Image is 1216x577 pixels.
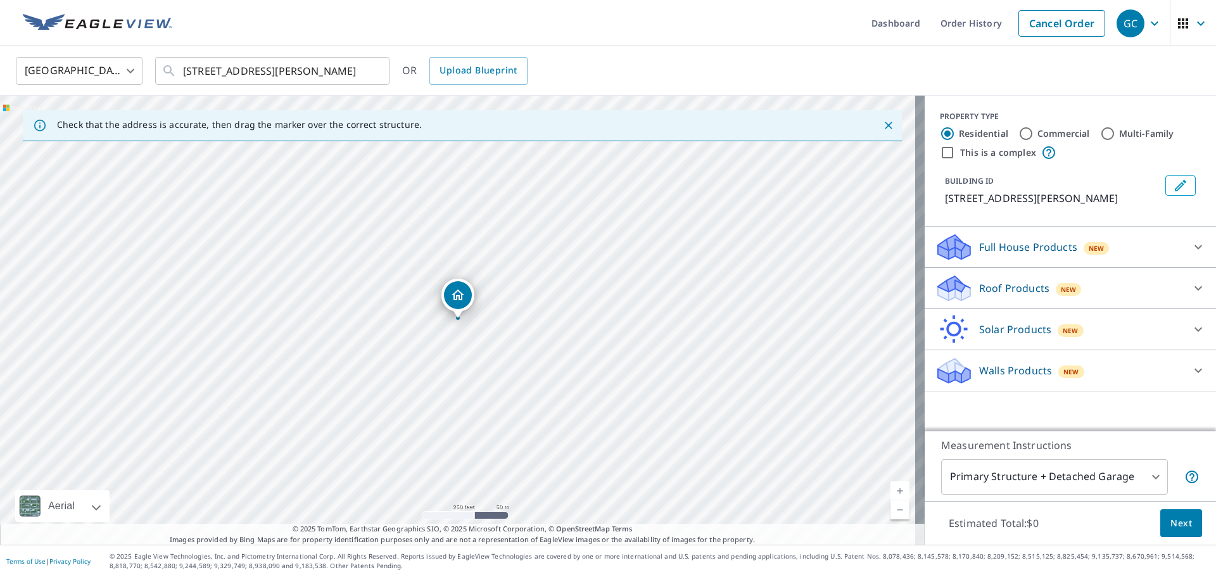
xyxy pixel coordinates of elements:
[44,490,79,522] div: Aerial
[890,481,909,500] a: Current Level 17, Zoom In
[429,57,527,85] a: Upload Blueprint
[1117,10,1144,37] div: GC
[945,191,1160,206] p: [STREET_ADDRESS][PERSON_NAME]
[612,524,633,533] a: Terms
[1063,367,1079,377] span: New
[441,279,474,318] div: Dropped pin, building 1, Residential property, 9633 Ridge View Dr Owings, MD 20736
[1165,175,1196,196] button: Edit building 1
[979,239,1077,255] p: Full House Products
[110,552,1210,571] p: © 2025 Eagle View Technologies, Inc. and Pictometry International Corp. All Rights Reserved. Repo...
[402,57,528,85] div: OR
[1089,243,1105,253] span: New
[935,314,1206,345] div: Solar ProductsNew
[1061,284,1077,295] span: New
[183,53,364,89] input: Search by address or latitude-longitude
[440,63,517,79] span: Upload Blueprint
[16,53,142,89] div: [GEOGRAPHIC_DATA]
[960,146,1036,159] label: This is a complex
[1018,10,1105,37] a: Cancel Order
[1063,326,1079,336] span: New
[49,557,91,566] a: Privacy Policy
[979,322,1051,337] p: Solar Products
[959,127,1008,140] label: Residential
[1160,509,1202,538] button: Next
[935,355,1206,386] div: Walls ProductsNew
[1170,516,1192,531] span: Next
[940,111,1201,122] div: PROPERTY TYPE
[6,557,46,566] a: Terms of Use
[941,438,1200,453] p: Measurement Instructions
[880,117,897,134] button: Close
[935,232,1206,262] div: Full House ProductsNew
[1119,127,1174,140] label: Multi-Family
[15,490,110,522] div: Aerial
[941,459,1168,495] div: Primary Structure + Detached Garage
[979,281,1049,296] p: Roof Products
[939,509,1049,537] p: Estimated Total: $0
[1184,469,1200,485] span: Your report will include the primary structure and a detached garage if one exists.
[945,175,994,186] p: BUILDING ID
[293,524,633,535] span: © 2025 TomTom, Earthstar Geographics SIO, © 2025 Microsoft Corporation, ©
[935,273,1206,303] div: Roof ProductsNew
[1037,127,1090,140] label: Commercial
[57,119,422,130] p: Check that the address is accurate, then drag the marker over the correct structure.
[979,363,1052,378] p: Walls Products
[6,557,91,565] p: |
[890,500,909,519] a: Current Level 17, Zoom Out
[23,14,172,33] img: EV Logo
[556,524,609,533] a: OpenStreetMap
